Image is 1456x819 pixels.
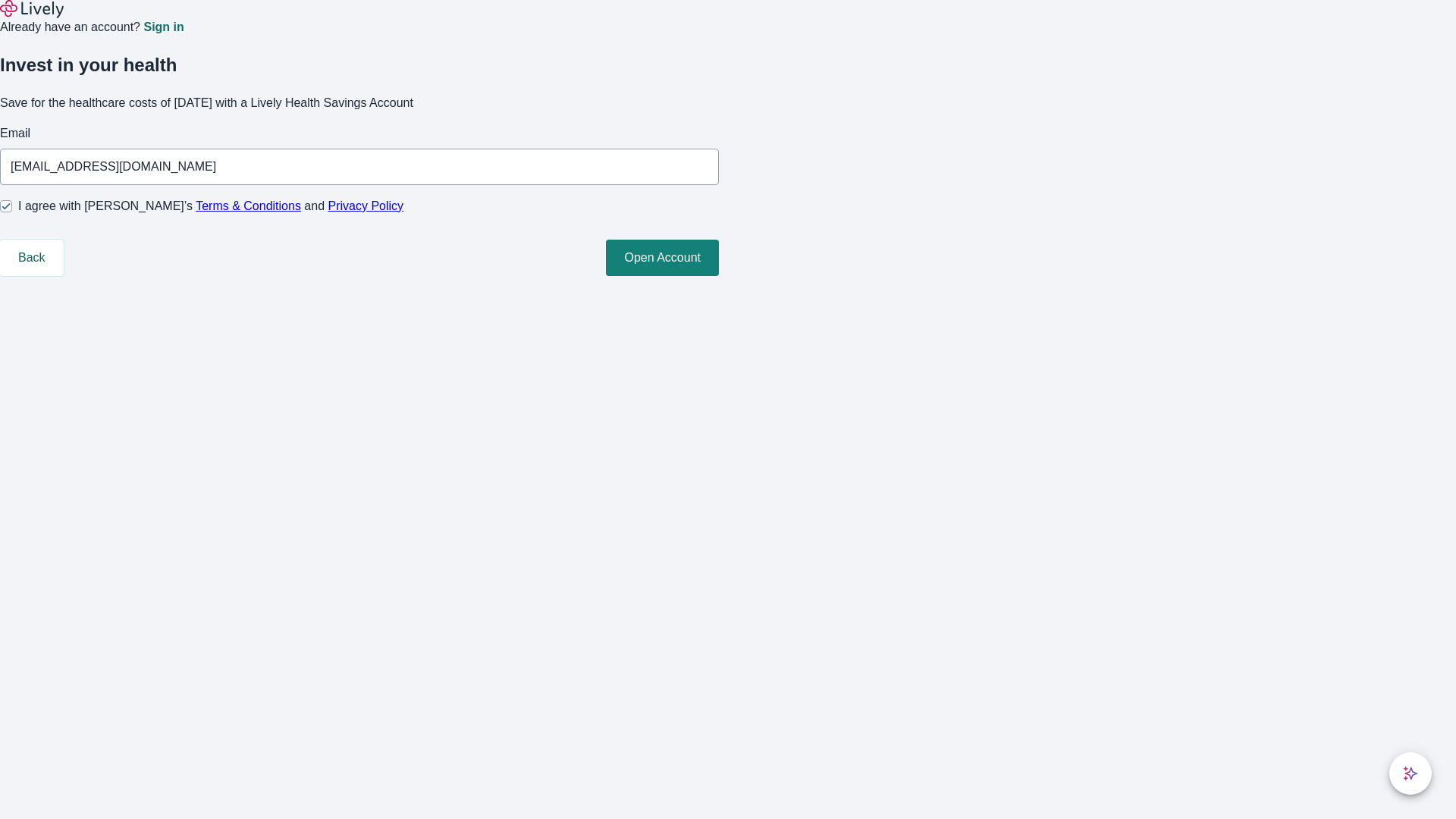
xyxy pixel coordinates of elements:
a: Terms & Conditions [196,199,301,212]
button: chat [1389,752,1432,795]
a: Privacy Policy [328,199,404,212]
span: I agree with [PERSON_NAME]’s and [18,197,403,215]
button: Open Account [606,240,719,276]
svg: Lively AI Assistant [1403,766,1418,781]
a: Sign in [143,21,184,33]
